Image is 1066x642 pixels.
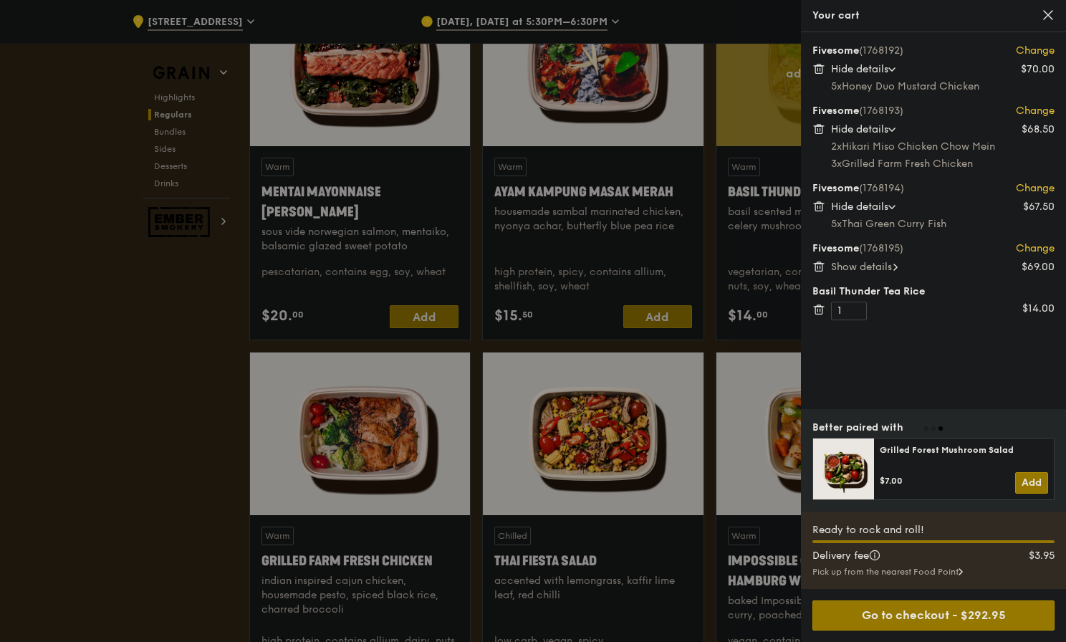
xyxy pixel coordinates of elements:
[831,218,842,230] span: 5x
[812,241,1055,256] div: Fivesome
[812,421,903,435] div: Better paired with
[831,261,892,273] span: Show details
[812,9,1055,23] div: Your cart
[1023,200,1055,214] div: $67.50
[859,242,903,254] span: (1768195)
[812,523,1055,537] div: Ready to rock and roll!
[931,426,936,431] span: Go to slide 2
[859,44,903,57] span: (1768192)
[1022,302,1055,316] div: $14.00
[1016,44,1055,58] a: Change
[812,600,1055,631] div: Go to checkout - $292.95
[1016,104,1055,118] a: Change
[831,63,888,75] span: Hide details
[1022,123,1055,137] div: $68.50
[831,217,1055,231] div: Thai Green Curry Fish
[999,549,1064,563] div: $3.95
[812,44,1055,58] div: Fivesome
[938,426,943,431] span: Go to slide 3
[831,158,842,170] span: 3x
[831,123,888,135] span: Hide details
[804,549,999,563] div: Delivery fee
[880,444,1048,456] div: Grilled Forest Mushroom Salad
[812,104,1055,118] div: Fivesome
[831,140,1055,154] div: Hikari Miso Chicken Chow Mein
[831,201,888,213] span: Hide details
[859,182,904,194] span: (1768194)
[859,105,903,117] span: (1768193)
[880,475,1015,487] div: $7.00
[1022,260,1055,274] div: $69.00
[831,80,842,92] span: 5x
[812,284,1055,299] div: Basil Thunder Tea Rice
[1021,62,1055,77] div: $70.00
[831,80,1055,94] div: Honey Duo Mustard Chicken
[1015,472,1048,494] a: Add
[831,157,1055,171] div: Grilled Farm Fresh Chicken
[812,566,1055,578] div: Pick up from the nearest Food Point
[812,181,1055,196] div: Fivesome
[1016,241,1055,256] a: Change
[1016,181,1055,196] a: Change
[831,140,842,153] span: 2x
[924,426,928,431] span: Go to slide 1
